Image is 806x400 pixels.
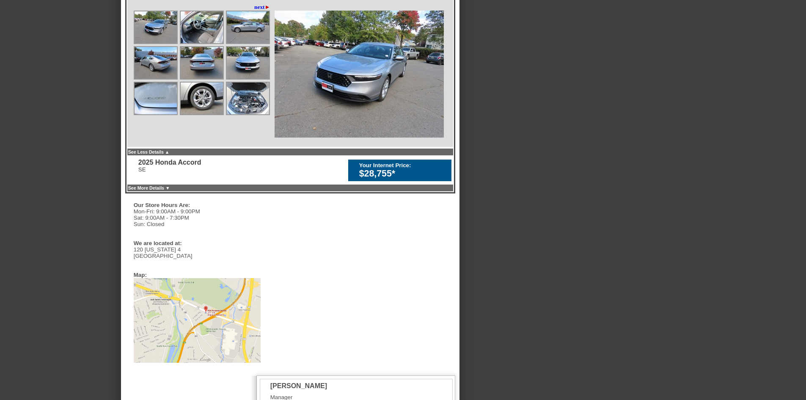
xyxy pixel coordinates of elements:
[128,149,170,154] a: See Less Details ▲
[134,202,256,208] div: Our Store Hours Are:
[270,382,338,390] div: [PERSON_NAME]
[265,4,270,10] span: ►
[359,168,447,179] div: $28,755*
[181,83,223,114] img: Image.aspx
[227,11,269,43] img: Image.aspx
[134,240,256,246] div: We are located at:
[138,166,201,173] div: SE
[227,83,269,114] img: Image.aspx
[181,47,223,79] img: Image.aspx
[254,4,270,11] a: next►
[181,11,223,43] img: Image.aspx
[134,246,261,259] div: 120 [US_STATE] 4 [GEOGRAPHIC_DATA]
[135,83,177,114] img: Image.aspx
[275,11,444,138] img: Image.aspx
[138,159,201,166] div: 2025 Honda Accord
[135,47,177,79] img: Image.aspx
[135,11,177,43] img: Image.aspx
[227,47,269,79] img: Image.aspx
[359,162,447,168] div: Your Internet Price:
[128,185,170,190] a: See More Details ▼
[134,272,147,278] div: Map:
[134,208,261,227] div: Mon-Fri: 9:00AM - 9:00PM Sat: 9:00AM - 7:30PM Sun: Closed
